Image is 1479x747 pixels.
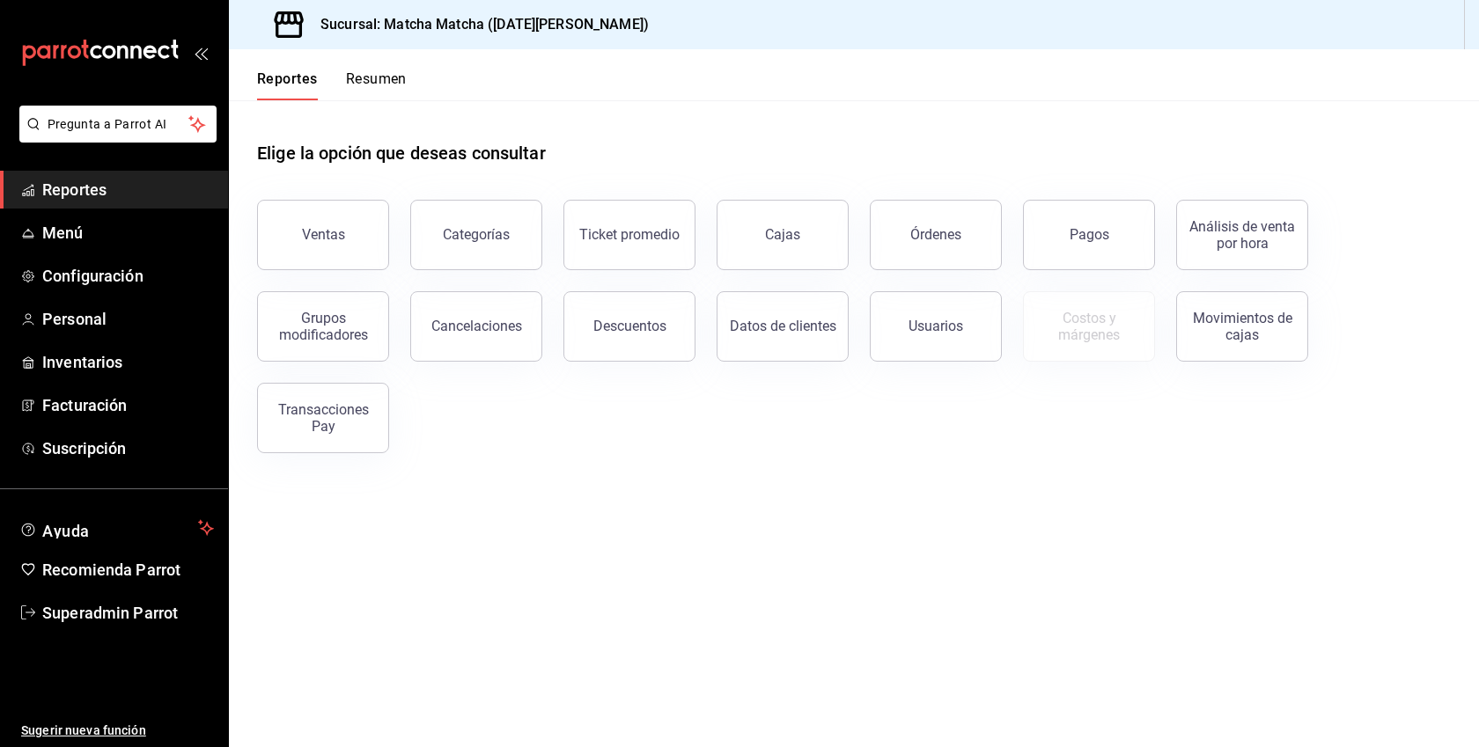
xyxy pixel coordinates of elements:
span: Configuración [42,264,214,288]
span: Ayuda [42,517,191,538]
button: Categorías [410,200,542,270]
div: Órdenes [910,226,961,243]
div: Ticket promedio [579,226,680,243]
span: Personal [42,307,214,331]
div: Transacciones Pay [269,401,378,435]
button: Ventas [257,200,389,270]
span: Menú [42,221,214,245]
span: Facturación [42,393,214,417]
div: Movimientos de cajas [1188,310,1297,343]
div: Costos y márgenes [1034,310,1144,343]
span: Recomienda Parrot [42,558,214,582]
span: Reportes [42,178,214,201]
h3: Sucursal: Matcha Matcha ([DATE][PERSON_NAME]) [306,14,649,35]
span: Pregunta a Parrot AI [48,115,189,134]
button: Análisis de venta por hora [1176,200,1308,270]
button: Resumen [346,70,407,100]
button: Usuarios [870,291,1002,362]
button: Pagos [1023,200,1155,270]
a: Pregunta a Parrot AI [12,128,217,146]
h1: Elige la opción que deseas consultar [257,140,546,166]
button: Pregunta a Parrot AI [19,106,217,143]
button: open_drawer_menu [194,46,208,60]
span: Suscripción [42,436,214,460]
div: Grupos modificadores [269,310,378,343]
button: Contrata inventarios para ver este reporte [1023,291,1155,362]
button: Descuentos [563,291,695,362]
div: Cajas [765,226,800,243]
div: Descuentos [593,318,666,334]
div: Análisis de venta por hora [1188,218,1297,252]
button: Ticket promedio [563,200,695,270]
button: Transacciones Pay [257,383,389,453]
span: Inventarios [42,350,214,374]
span: Sugerir nueva función [21,721,214,740]
div: Usuarios [909,318,963,334]
div: navigation tabs [257,70,407,100]
button: Datos de clientes [717,291,849,362]
div: Pagos [1070,226,1109,243]
div: Categorías [443,226,510,243]
div: Ventas [302,226,345,243]
div: Cancelaciones [431,318,522,334]
span: Superadmin Parrot [42,601,214,625]
button: Cajas [717,200,849,270]
button: Cancelaciones [410,291,542,362]
button: Movimientos de cajas [1176,291,1308,362]
button: Órdenes [870,200,1002,270]
button: Grupos modificadores [257,291,389,362]
div: Datos de clientes [730,318,836,334]
button: Reportes [257,70,318,100]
